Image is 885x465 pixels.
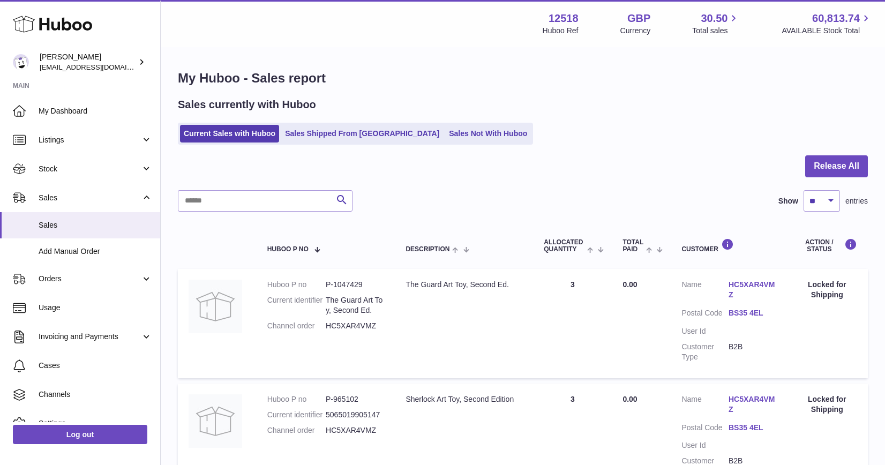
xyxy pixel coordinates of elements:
div: Huboo Ref [543,26,579,36]
a: BS35 4EL [729,423,776,433]
img: no-photo.jpg [189,394,242,448]
dt: User Id [681,326,729,336]
div: Action / Status [797,238,857,253]
a: Current Sales with Huboo [180,125,279,142]
dt: Name [681,280,729,303]
td: 3 [533,269,612,378]
span: Total sales [692,26,740,36]
a: 30.50 Total sales [692,11,740,36]
span: Total paid [622,239,643,253]
img: caitlin@fancylamp.co [13,54,29,70]
dt: User Id [681,440,729,451]
a: 60,813.74 AVAILABLE Stock Total [782,11,872,36]
div: Sherlock Art Toy, Second Edition [406,394,522,404]
div: Locked for Shipping [797,280,857,300]
span: 60,813.74 [812,11,860,26]
span: 0.00 [622,280,637,289]
span: Add Manual Order [39,246,152,257]
dt: Current identifier [267,295,326,316]
span: entries [845,196,868,206]
span: Listings [39,135,141,145]
dd: P-1047429 [326,280,384,290]
span: Stock [39,164,141,174]
h1: My Huboo - Sales report [178,70,868,87]
span: Usage [39,303,152,313]
dt: Huboo P no [267,280,326,290]
dd: HC5XAR4VMZ [326,425,384,436]
a: BS35 4EL [729,308,776,318]
div: Currency [620,26,651,36]
span: My Dashboard [39,106,152,116]
strong: 12518 [549,11,579,26]
a: HC5XAR4VMZ [729,280,776,300]
span: 30.50 [701,11,727,26]
span: ALLOCATED Quantity [544,239,584,253]
span: Sales [39,193,141,203]
span: Channels [39,389,152,400]
span: Huboo P no [267,246,309,253]
span: Orders [39,274,141,284]
dd: The Guard Art Toy, Second Ed. [326,295,384,316]
dt: Huboo P no [267,394,326,404]
img: no-photo.jpg [189,280,242,333]
span: Cases [39,361,152,371]
strong: GBP [627,11,650,26]
dt: Name [681,394,729,417]
dt: Channel order [267,321,326,331]
dd: B2B [729,342,776,362]
dt: Channel order [267,425,326,436]
div: Customer [681,238,775,253]
span: 0.00 [622,395,637,403]
dt: Postal Code [681,308,729,321]
span: AVAILABLE Stock Total [782,26,872,36]
span: Sales [39,220,152,230]
dd: HC5XAR4VMZ [326,321,384,331]
span: Invoicing and Payments [39,332,141,342]
a: Sales Not With Huboo [445,125,531,142]
dt: Postal Code [681,423,729,436]
dt: Customer Type [681,342,729,362]
h2: Sales currently with Huboo [178,97,316,112]
div: Locked for Shipping [797,394,857,415]
div: [PERSON_NAME] [40,52,136,72]
span: Settings [39,418,152,429]
label: Show [778,196,798,206]
dd: 5065019905147 [326,410,384,420]
a: HC5XAR4VMZ [729,394,776,415]
button: Release All [805,155,868,177]
dd: P-965102 [326,394,384,404]
a: Log out [13,425,147,444]
dt: Current identifier [267,410,326,420]
div: The Guard Art Toy, Second Ed. [406,280,522,290]
a: Sales Shipped From [GEOGRAPHIC_DATA] [281,125,443,142]
span: [EMAIL_ADDRESS][DOMAIN_NAME] [40,63,157,71]
span: Description [406,246,449,253]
